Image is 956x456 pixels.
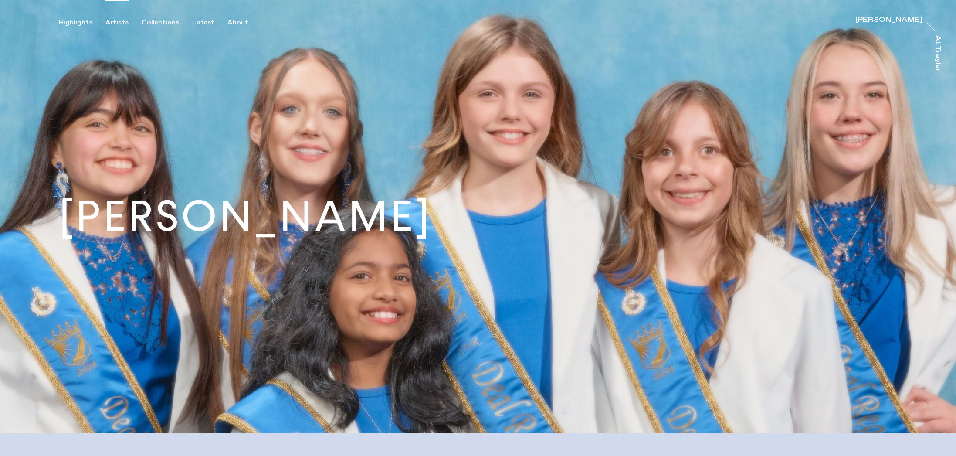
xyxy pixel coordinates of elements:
[855,17,922,25] a: [PERSON_NAME]
[142,19,179,27] div: Collections
[227,19,261,27] button: About
[142,19,192,27] button: Collections
[934,35,941,72] div: At Trayler
[192,19,227,27] button: Latest
[105,19,129,27] div: Artists
[105,19,142,27] button: Artists
[227,19,248,27] div: About
[932,35,941,71] a: At Trayler
[59,195,432,238] h1: [PERSON_NAME]
[192,19,214,27] div: Latest
[59,19,92,27] div: Highlights
[59,19,105,27] button: Highlights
